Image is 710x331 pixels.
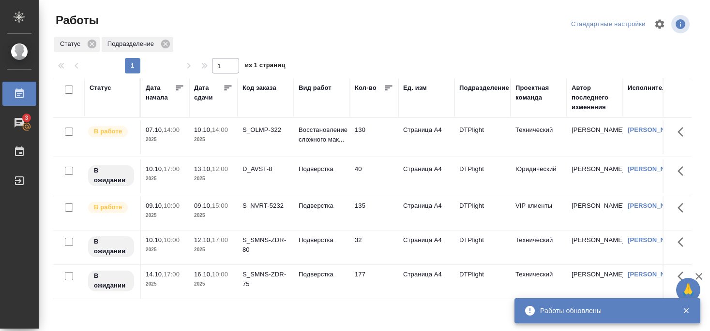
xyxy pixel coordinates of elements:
[242,164,289,174] div: D_AVST-8
[194,135,233,144] p: 2025
[94,271,128,290] p: В ожидании
[146,279,184,289] p: 2025
[164,236,180,244] p: 10:00
[146,174,184,184] p: 2025
[350,265,398,299] td: 177
[146,211,184,220] p: 2025
[454,159,511,193] td: DTPlight
[107,39,157,49] p: Подразделение
[194,245,233,255] p: 2025
[194,165,212,173] p: 13.10,
[454,196,511,230] td: DTPlight
[87,164,135,187] div: Исполнитель назначен, приступать к работе пока рано
[398,196,454,230] td: Страница А4
[194,271,212,278] p: 16.10,
[94,237,128,256] p: В ожидании
[87,235,135,258] div: Исполнитель назначен, приступать к работе пока рано
[398,159,454,193] td: Страница А4
[212,236,228,244] p: 17:00
[87,270,135,292] div: Исполнитель назначен, приступать к работе пока рано
[299,270,345,279] p: Подверстка
[146,83,175,102] div: Дата начала
[511,159,567,193] td: Юридический
[102,37,173,52] div: Подразделение
[194,279,233,289] p: 2025
[299,201,345,211] p: Подверстка
[567,196,623,230] td: [PERSON_NAME]
[350,159,398,193] td: 40
[676,278,700,302] button: 🙏
[245,59,286,73] span: из 1 страниц
[299,83,332,93] div: Вид работ
[628,83,670,93] div: Исполнитель
[628,126,681,133] a: [PERSON_NAME]
[242,270,289,289] div: S_SMNS-ZDR-75
[146,245,184,255] p: 2025
[628,271,681,278] a: [PERSON_NAME]
[194,236,212,244] p: 12.10,
[87,201,135,214] div: Исполнитель выполняет работу
[146,271,164,278] p: 14.10,
[194,126,212,133] p: 10.10,
[350,120,398,154] td: 130
[90,83,111,93] div: Статус
[299,125,345,144] p: Восстановление сложного мак...
[403,83,427,93] div: Ед. изм
[194,83,223,102] div: Дата сдачи
[53,13,99,28] span: Работы
[628,202,681,209] a: [PERSON_NAME]
[242,83,276,93] div: Код заказа
[299,235,345,245] p: Подверстка
[54,37,100,52] div: Статус
[146,236,164,244] p: 10.10,
[680,280,696,300] span: 🙏
[94,166,128,185] p: В ожидании
[459,83,509,93] div: Подразделение
[94,202,122,212] p: В работе
[567,120,623,154] td: [PERSON_NAME]
[146,165,164,173] p: 10.10,
[515,83,562,102] div: Проектная команда
[242,201,289,211] div: S_NVRT-5232
[194,202,212,209] p: 09.10,
[569,17,648,32] div: split button
[540,306,668,316] div: Работы обновлены
[19,113,34,123] span: 3
[242,125,289,135] div: S_OLMP-322
[355,83,377,93] div: Кол-во
[454,230,511,264] td: DTPlight
[398,265,454,299] td: Страница А4
[511,120,567,154] td: Технический
[146,126,164,133] p: 07.10,
[94,127,122,136] p: В работе
[60,39,84,49] p: Статус
[628,236,681,244] a: [PERSON_NAME]
[212,271,228,278] p: 10:00
[628,165,681,173] a: [PERSON_NAME]
[164,165,180,173] p: 17:00
[672,230,695,254] button: Здесь прячутся важные кнопки
[194,211,233,220] p: 2025
[212,126,228,133] p: 14:00
[511,196,567,230] td: VIP клиенты
[242,235,289,255] div: S_SMNS-ZDR-80
[212,202,228,209] p: 15:00
[146,202,164,209] p: 09.10,
[567,265,623,299] td: [PERSON_NAME]
[572,83,618,112] div: Автор последнего изменения
[672,265,695,288] button: Здесь прячутся важные кнопки
[299,164,345,174] p: Подверстка
[146,135,184,144] p: 2025
[511,230,567,264] td: Технический
[2,111,36,135] a: 3
[672,159,695,183] button: Здесь прячутся важные кнопки
[567,159,623,193] td: [PERSON_NAME]
[350,230,398,264] td: 32
[350,196,398,230] td: 135
[454,265,511,299] td: DTPlight
[164,126,180,133] p: 14:00
[398,230,454,264] td: Страница А4
[212,165,228,173] p: 12:00
[87,125,135,138] div: Исполнитель выполняет работу
[648,13,671,36] span: Настроить таблицу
